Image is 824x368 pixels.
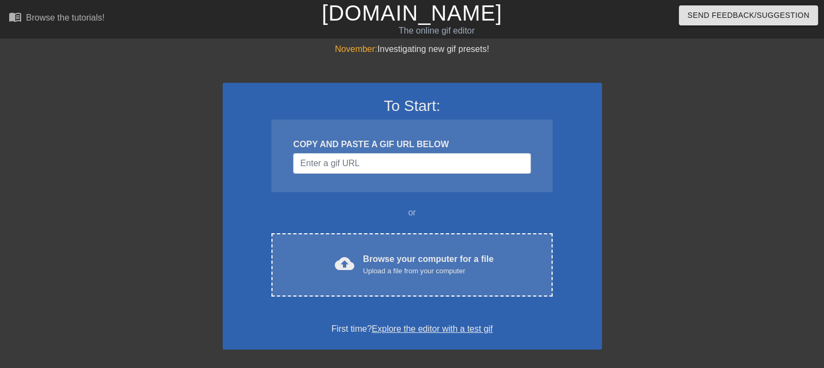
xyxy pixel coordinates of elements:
span: cloud_upload [335,254,354,273]
div: Browse the tutorials! [26,13,105,22]
div: Upload a file from your computer [363,266,494,277]
div: or [251,206,574,219]
a: [DOMAIN_NAME] [322,1,502,25]
input: Username [293,153,530,174]
a: Explore the editor with a test gif [372,324,492,333]
button: Send Feedback/Suggestion [679,5,818,25]
span: Send Feedback/Suggestion [687,9,809,22]
div: The online gif editor [280,24,593,37]
span: menu_book [9,10,22,23]
a: Browse the tutorials! [9,10,105,27]
div: Investigating new gif presets! [223,43,602,56]
div: Browse your computer for a file [363,253,494,277]
span: November: [335,44,377,54]
div: COPY AND PASTE A GIF URL BELOW [293,138,530,151]
div: First time? [237,323,588,336]
h3: To Start: [237,97,588,115]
